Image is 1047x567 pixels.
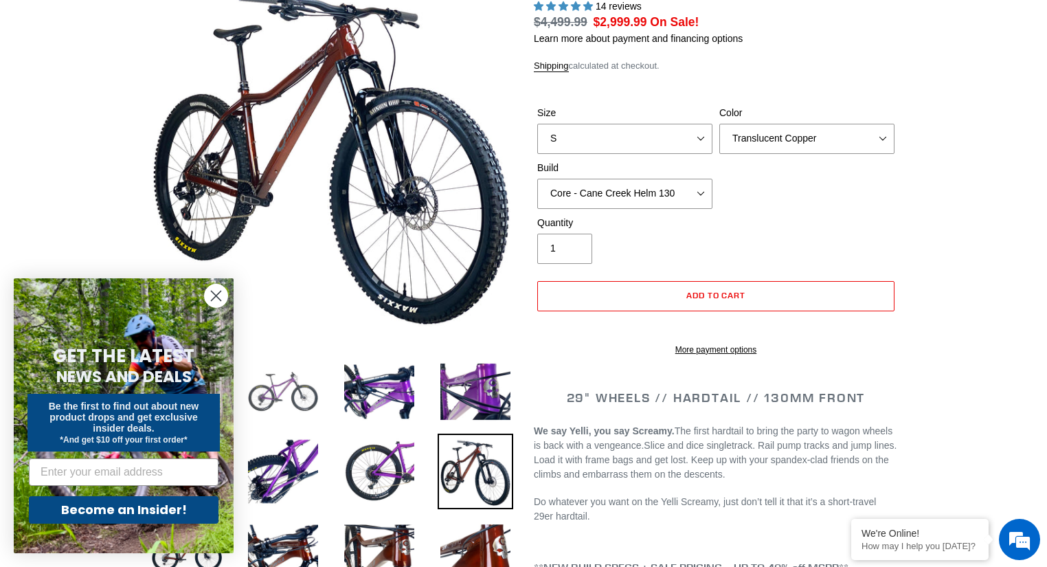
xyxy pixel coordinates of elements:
button: Close dialog [204,284,228,308]
span: Add to cart [686,290,746,300]
label: Size [537,106,712,120]
label: Color [719,106,894,120]
p: Slice and dice singletrack. Rail pump tracks and jump lines. Load it with frame bags and get lost... [534,424,898,482]
div: calculated at checkout. [534,59,898,73]
img: Load image into Gallery viewer, YELLI SCREAMY - Complete Bike [438,434,513,509]
div: We're Online! [862,528,978,539]
span: Be the first to find out about new product drops and get exclusive insider deals. [49,401,199,434]
button: Become an Insider! [29,496,218,524]
b: We say Yelli, you say Screamy. [534,425,675,436]
span: NEWS AND DEALS [56,366,192,388]
span: GET THE LATEST [53,344,194,368]
span: The first hardtail to bring the party to wagon wheels is back with a vengeance. [534,425,892,451]
span: 14 reviews [596,1,642,12]
span: *And get $10 off your first order* [60,435,187,445]
img: Load image into Gallery viewer, YELLI SCREAMY - Complete Bike [341,434,417,509]
label: Build [537,161,712,175]
a: Shipping [534,60,569,72]
img: Load image into Gallery viewer, YELLI SCREAMY - Complete Bike [341,354,417,430]
span: $2,999.99 [594,15,647,29]
s: $4,499.99 [534,15,587,29]
label: Quantity [537,216,712,230]
img: Load image into Gallery viewer, YELLI SCREAMY - Complete Bike [245,354,321,430]
a: Learn more about payment and financing options [534,33,743,44]
button: Add to cart [537,281,894,311]
input: Enter your email address [29,458,218,486]
a: More payment options [537,344,894,356]
span: 5.00 stars [534,1,596,12]
span: On Sale! [650,13,699,31]
img: Load image into Gallery viewer, YELLI SCREAMY - Complete Bike [245,434,321,509]
span: 29" WHEELS // HARDTAIL // 130MM FRONT [567,390,866,405]
p: How may I help you today? [862,541,978,551]
span: Do whatever you want on the Yelli Screamy, just don’t tell it that it’s a short-travel 29er hardt... [534,496,876,522]
img: Load image into Gallery viewer, YELLI SCREAMY - Complete Bike [438,354,513,430]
